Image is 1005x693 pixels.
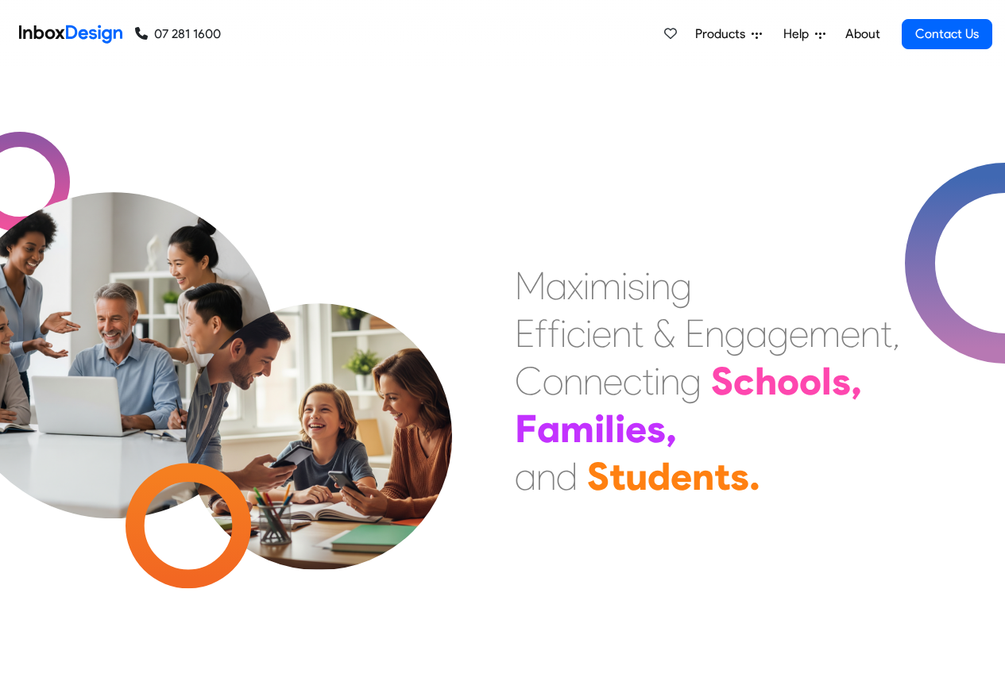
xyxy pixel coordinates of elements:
div: l [605,405,615,452]
div: g [671,262,692,310]
div: M [515,262,546,310]
div: i [560,310,566,357]
div: s [628,262,644,310]
div: C [515,357,543,405]
div: m [589,262,621,310]
div: n [536,452,556,500]
a: About [841,18,884,50]
div: n [651,262,671,310]
div: c [566,310,586,357]
div: f [535,310,547,357]
span: Help [783,25,815,44]
div: . [749,452,760,500]
div: c [733,357,755,405]
div: s [730,452,749,500]
div: E [515,310,535,357]
a: Help [777,18,832,50]
div: o [777,357,799,405]
div: e [841,310,860,357]
div: i [654,357,660,405]
div: c [623,357,642,405]
div: s [832,357,851,405]
div: , [666,405,677,452]
div: a [746,310,767,357]
div: e [592,310,612,357]
div: i [621,262,628,310]
div: t [714,452,730,500]
div: e [789,310,809,357]
div: d [647,452,671,500]
div: e [625,405,647,452]
div: d [556,452,578,500]
div: S [587,452,609,500]
div: g [725,310,746,357]
a: Products [689,18,768,50]
div: o [543,357,563,405]
div: i [583,262,589,310]
div: F [515,405,537,452]
div: a [537,405,560,452]
div: g [680,357,702,405]
div: Maximising Efficient & Engagement, Connecting Schools, Families, and Students. [515,262,900,500]
div: t [880,310,892,357]
a: Contact Us [902,19,992,49]
div: e [671,452,692,500]
div: , [851,357,862,405]
div: & [653,310,675,357]
div: m [809,310,841,357]
div: i [644,262,651,310]
div: t [609,452,625,500]
div: n [860,310,880,357]
div: e [603,357,623,405]
div: S [711,357,733,405]
div: f [547,310,560,357]
div: i [615,405,625,452]
div: g [767,310,789,357]
div: a [515,452,536,500]
div: a [546,262,567,310]
div: x [567,262,583,310]
div: s [647,405,666,452]
div: h [755,357,777,405]
div: n [612,310,632,357]
div: n [692,452,714,500]
div: i [594,405,605,452]
img: parents_with_child.png [153,237,485,570]
div: n [563,357,583,405]
div: E [685,310,705,357]
div: l [821,357,832,405]
div: n [660,357,680,405]
div: i [586,310,592,357]
span: Products [695,25,752,44]
div: , [892,310,900,357]
div: o [799,357,821,405]
a: 07 281 1600 [135,25,221,44]
div: n [583,357,603,405]
div: u [625,452,647,500]
div: n [705,310,725,357]
div: m [560,405,594,452]
div: t [632,310,644,357]
div: t [642,357,654,405]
